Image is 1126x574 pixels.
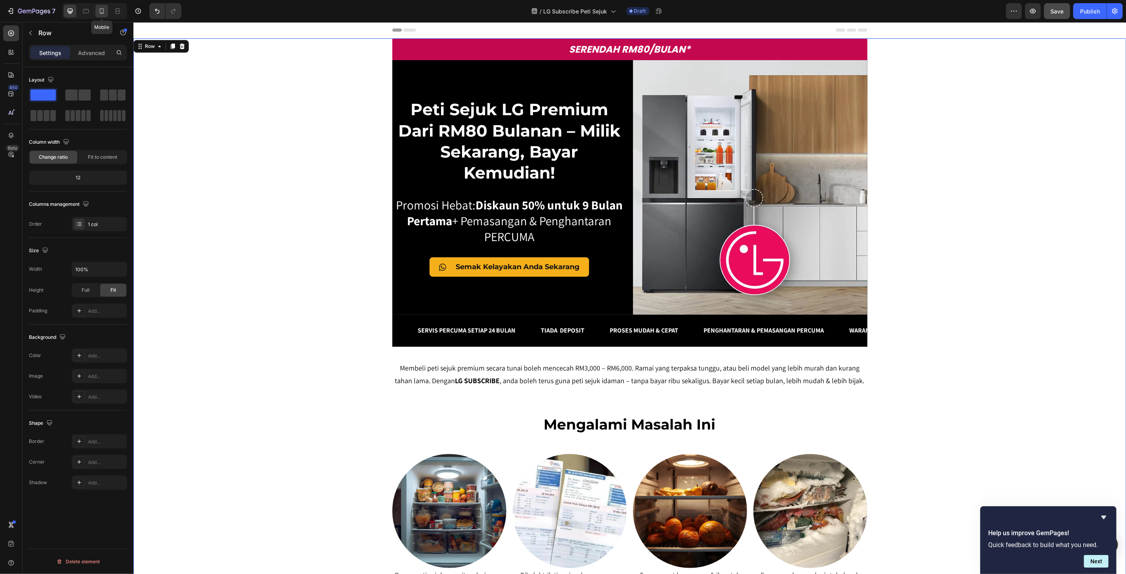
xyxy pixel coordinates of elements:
[56,557,100,566] div: Delete element
[88,308,125,315] div: Add...
[296,235,456,254] a: Semak Kelayakan Anda Sekarang
[407,302,452,315] div: Rich Text Editor. Editing area: main
[82,287,89,294] span: Full
[544,7,607,15] span: LG Subscribe Peti Sejuk
[259,76,493,162] h2: Peti Sejuk LG Premium Dari RM80 Bulanan – Milik Sekarang, Bayar Kemudian!
[39,49,61,57] p: Settings
[1073,3,1107,19] button: Publish
[10,21,23,28] div: Row
[29,307,47,314] div: Padding
[29,555,127,568] button: Delete element
[29,245,50,256] div: Size
[78,49,105,57] p: Advanced
[477,303,545,314] p: PROSES MUDAH & CEPAT
[476,302,546,315] div: Rich Text Editor. Editing area: main
[88,393,125,401] div: Add...
[500,547,613,572] p: Sayur cepat layu, ayam & ikan tak tahan lama dan cepat berbau
[29,479,47,486] div: Shadow
[1099,513,1109,522] button: Hide survey
[379,432,493,546] img: gempages_486412460778062769-beb709f6-f173-42ad-9301-f259f55e2ad6.webp
[29,199,91,210] div: Columns management
[322,354,367,363] strong: LG SUBSCRIBE
[1080,7,1100,15] div: Publish
[88,459,125,466] div: Add...
[29,458,45,466] div: Corner
[260,547,372,572] p: Ruang peti sejuk sempit, nak simpan stok barang dapur pun susah
[500,38,734,293] img: gempages_486412460778062769-6757e2f2-edb1-4731-881c-9002e4059e7a.webp
[988,541,1109,549] p: Quick feedback to build what you need.
[1044,3,1070,19] button: Save
[39,154,68,161] span: Change ratio
[29,418,54,429] div: Shape
[634,8,646,15] span: Draft
[88,352,125,359] div: Add...
[259,392,734,412] h2: mengalami masalah ini
[29,75,55,86] div: Layout
[30,172,126,183] div: 12
[110,287,116,294] span: Fit
[38,28,106,38] p: Row
[29,220,42,228] div: Order
[1084,555,1109,568] button: Next question
[621,547,733,572] p: Freezer pula penuh ais tebal, nak keluarkan ayam pun jadi projek besar
[260,340,733,365] p: Membeli peti sejuk premium secara tunai boleh mencecah RM3,000 – RM6,000. Ramai yang terpaksa tun...
[29,137,71,148] div: Column width
[408,303,451,314] p: TIADA DEPOSIT
[620,432,734,546] img: gempages_486412460778062769-f68c5448-5817-431a-94cc-919b79ede853.webp
[380,547,493,572] p: Bil elektrik tinggi walaupun guna sejuk yang kecil
[322,238,446,251] p: Semak Kelayakan Anda Sekarang
[72,262,127,276] input: Auto
[540,7,542,15] span: /
[88,154,117,161] span: Fit to content
[29,332,67,343] div: Background
[988,513,1109,568] div: Help us improve GemPages!
[500,432,614,546] img: gempages_486412460778062769-14944a96-36cc-4f2e-867c-2b7be0cd79a9.webp
[285,303,382,314] p: SERVIS PERCUMA SETIAP 24 BULAN
[52,6,55,16] p: 7
[29,373,43,380] div: Image
[29,287,44,294] div: Height
[6,145,19,151] div: Beta
[274,175,490,207] strong: Diskaun 50% untuk 9 Bulan Pertama
[988,528,1109,538] h2: Help us improve GemPages!
[571,304,691,312] span: PENGHANTARAN & PEMASANGAN PERCUMA
[88,479,125,487] div: Add...
[259,174,493,224] h2: Promosi Hebat: + Pemasangan & Penghantaran PERCUMA
[1051,8,1064,15] span: Save
[29,438,44,445] div: Border
[716,303,768,314] p: WARANTI 5 TAHUN
[88,221,125,228] div: 1 col
[29,393,42,400] div: Video
[88,373,125,380] div: Add...
[8,84,19,91] div: 450
[259,432,373,546] img: gempages_486412460778062769-e66c99e7-22a2-4853-a099-0b25751ee334.webp
[88,438,125,445] div: Add...
[29,266,42,273] div: Width
[3,3,59,19] button: 7
[133,22,1126,574] iframe: Design area
[29,352,41,359] div: Color
[149,3,181,19] div: Undo/Redo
